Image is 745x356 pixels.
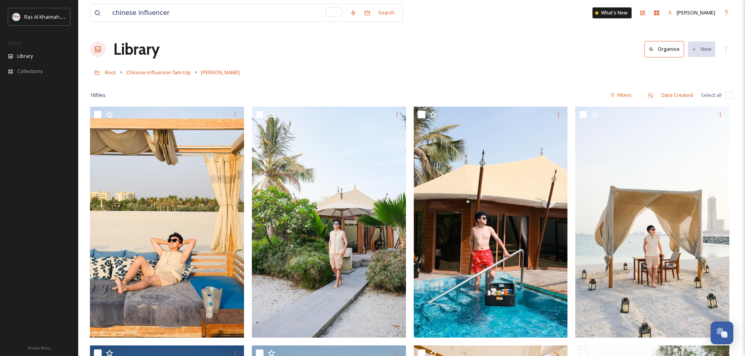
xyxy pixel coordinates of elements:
a: [PERSON_NAME] [201,68,240,77]
img: ext_1756351699.952283_867333965@qq.com-DSCF4528.jpeg [252,107,406,338]
div: Filters [606,88,635,103]
a: What's New [592,7,632,18]
img: ext_1756351681.625556_867333965@qq.com-DSCF4521.jpeg [575,107,729,338]
input: To enrich screen reader interactions, please activate Accessibility in Grammarly extension settings [108,4,346,21]
span: 16 file s [90,91,106,99]
span: Chinese influencer fam trip [126,69,191,76]
button: Organise [644,41,684,57]
span: Collections [17,68,43,75]
a: Root [105,68,116,77]
a: Chinese influencer fam trip [126,68,191,77]
a: Privacy Policy [28,343,50,352]
button: Open Chat [711,322,733,344]
span: Privacy Policy [28,345,50,351]
span: MEDIA [8,40,22,46]
img: ext_1756351715.065632_867333965@qq.com-DSCF4511.jpeg [90,107,244,338]
span: Root [105,69,116,76]
div: Date Created [657,88,697,103]
div: Search [374,5,399,20]
a: Library [113,38,160,61]
span: [PERSON_NAME] [201,69,240,76]
button: New [688,41,715,57]
img: ext_1756351685.366485_867333965@qq.com-DSCF4588.jpeg [414,107,568,338]
span: [PERSON_NAME] [677,9,715,16]
span: Library [17,52,33,60]
img: Logo_RAKTDA_RGB-01.png [13,13,20,21]
span: Select all [701,91,722,99]
a: [PERSON_NAME] [664,5,719,20]
a: Organise [644,41,688,57]
span: Ras Al Khaimah Tourism Development Authority [24,13,135,20]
